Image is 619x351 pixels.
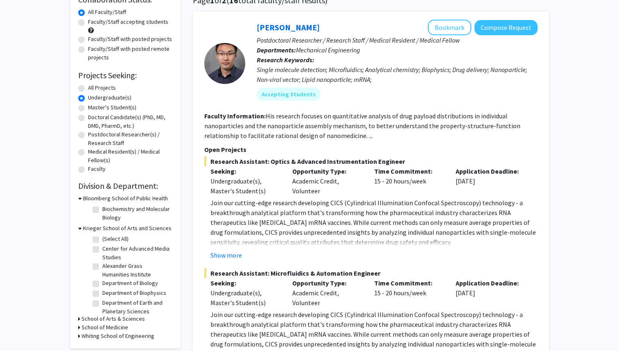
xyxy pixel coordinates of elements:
[204,112,266,120] b: Faculty Information:
[257,65,538,84] div: Single molecule detection; Microfluidics; Analytical chemistry; Biophysics; Drug delivery; Nanopa...
[257,46,296,54] b: Departments:
[292,278,362,288] p: Opportunity Type:
[450,278,531,308] div: [DATE]
[81,315,145,323] h3: School of Arts & Sciences
[6,314,35,345] iframe: Chat
[210,288,280,308] div: Undergraduate(s), Master's Student(s)
[456,278,525,288] p: Application Deadline:
[78,181,172,191] h2: Division & Department:
[102,299,170,316] label: Department of Earth and Planetary Sciences
[102,205,170,222] label: Biochemistry and Molecular Biology
[210,198,538,247] p: Join our cutting-edge research developing CICS (Cylindrical Illumination Confocal Spectroscopy) t...
[456,166,525,176] p: Application Deadline:
[88,18,168,26] label: Faculty/Staff accepting students
[368,166,450,196] div: 15 - 20 hours/week
[296,46,360,54] span: Mechanical Engineering
[257,22,320,32] a: [PERSON_NAME]
[88,35,172,43] label: Faculty/Staff with posted projects
[204,268,538,278] span: Research Assistant: Microfluidics & Automation Engineer
[374,166,444,176] p: Time Commitment:
[210,250,242,260] button: Show more
[257,56,314,64] b: Research Keywords:
[102,279,158,288] label: Department of Biology
[88,84,116,92] label: All Projects
[83,224,172,233] h3: Krieger School of Arts and Sciences
[81,323,128,332] h3: School of Medicine
[88,147,172,165] label: Medical Resident(s) / Medical Fellow(s)
[210,176,280,196] div: Undergraduate(s), Master's Student(s)
[204,112,520,140] fg-read-more: His research focuses on quantitative analysis of drug payload distributions in individual nanopar...
[368,278,450,308] div: 15 - 20 hours/week
[88,103,136,112] label: Master's Student(s)
[286,278,368,308] div: Academic Credit, Volunteer
[474,20,538,35] button: Compose Request to Sixuan Li
[83,194,168,203] h3: Bloomberg School of Public Health
[102,289,166,297] label: Department of Biophysics
[210,278,280,288] p: Seeking:
[374,278,444,288] p: Time Commitment:
[88,45,172,62] label: Faculty/Staff with posted remote projects
[78,70,172,80] h2: Projects Seeking:
[286,166,368,196] div: Academic Credit, Volunteer
[81,332,154,340] h3: Whiting School of Engineering
[88,165,106,173] label: Faculty
[428,20,471,35] button: Add Sixuan Li to Bookmarks
[204,145,538,154] p: Open Projects
[102,262,170,279] label: Alexander Grass Humanities Institute
[257,88,321,101] mat-chip: Accepting Students
[88,93,131,102] label: Undergraduate(s)
[292,166,362,176] p: Opportunity Type:
[210,166,280,176] p: Seeking:
[88,113,172,130] label: Doctoral Candidate(s) (PhD, MD, DMD, PharmD, etc.)
[204,156,538,166] span: Research Assistant: Optics & Advanced Instrumentation Engineer
[88,8,126,16] label: All Faculty/Staff
[450,166,531,196] div: [DATE]
[102,235,129,243] label: (Select All)
[102,245,170,262] label: Center for Advanced Media Studies
[88,130,172,147] label: Postdoctoral Researcher(s) / Research Staff
[257,35,538,45] p: Postdoctoral Researcher / Research Staff / Medical Resident / Medical Fellow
